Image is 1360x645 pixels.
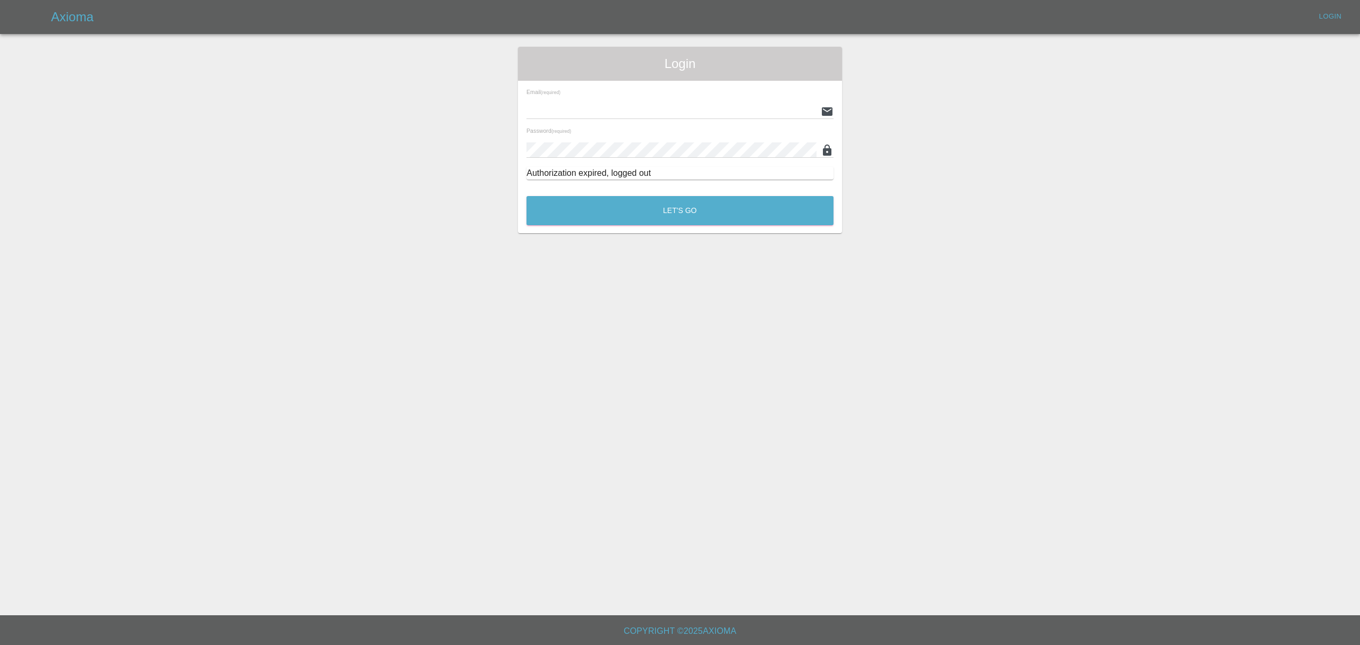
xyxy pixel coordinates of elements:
[551,129,571,134] small: (required)
[526,196,834,225] button: Let's Go
[526,55,834,72] span: Login
[541,90,560,95] small: (required)
[526,89,560,95] span: Email
[8,624,1351,639] h6: Copyright © 2025 Axioma
[526,128,571,134] span: Password
[526,167,834,180] div: Authorization expired, logged out
[51,9,93,26] h5: Axioma
[1313,9,1347,25] a: Login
